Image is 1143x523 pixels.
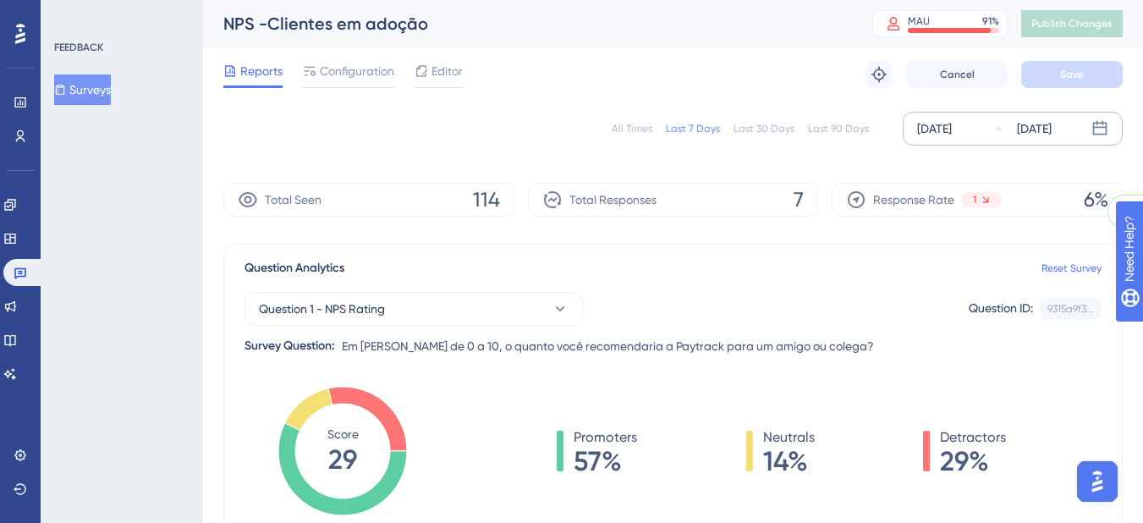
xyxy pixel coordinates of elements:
span: 1 [973,193,976,206]
div: 91 % [982,14,999,28]
span: Em [PERSON_NAME] de 0 a 10, o quanto você recomendaria a Paytrack para um amigo ou colega? [342,336,874,356]
span: Promoters [574,427,637,448]
div: Last 7 Days [666,122,720,135]
div: NPS -Clientes em adoção [223,12,830,36]
span: 14% [763,448,815,475]
span: Neutrals [763,427,815,448]
span: Need Help? [40,4,106,25]
span: Detractors [940,427,1006,448]
tspan: 29 [328,443,357,476]
button: Publish Changes [1021,10,1123,37]
div: Last 30 Days [734,122,794,135]
span: Reports [240,61,283,81]
span: Cancel [940,68,975,81]
span: Question Analytics [245,258,344,278]
button: Save [1021,61,1123,88]
div: 9315a9f3... [1047,302,1094,316]
span: Publish Changes [1031,17,1113,30]
div: FEEDBACK [54,41,103,54]
span: 7 [794,186,804,213]
span: 114 [473,186,500,213]
span: Configuration [320,61,394,81]
a: Reset Survey [1041,261,1102,275]
span: Total Seen [265,190,321,210]
div: Survey Question: [245,336,335,356]
iframe: UserGuiding AI Assistant Launcher [1072,456,1123,507]
span: Question 1 - NPS Rating [259,299,385,319]
span: Response Rate [873,190,954,210]
span: Total Responses [569,190,657,210]
span: 57% [574,448,637,475]
span: Save [1060,68,1084,81]
div: All Times [612,122,652,135]
button: Cancel [906,61,1008,88]
div: Last 90 Days [808,122,869,135]
span: Editor [431,61,463,81]
div: [DATE] [917,118,952,139]
div: Question ID: [969,298,1033,320]
button: Question 1 - NPS Rating [245,292,583,326]
button: Surveys [54,74,111,105]
span: 6% [1084,186,1108,213]
tspan: Score [327,427,359,441]
div: [DATE] [1017,118,1052,139]
span: 29% [940,448,1006,475]
div: MAU [908,14,930,28]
